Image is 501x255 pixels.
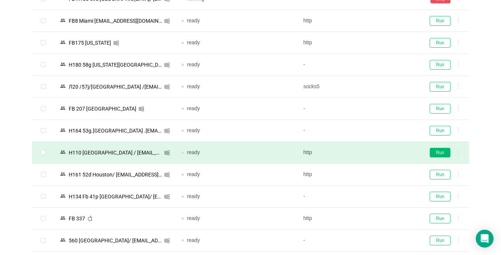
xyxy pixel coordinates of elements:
i: icon: windows [164,238,170,243]
i: icon: windows [139,106,144,112]
span: ready [187,61,200,67]
button: Run [430,214,450,223]
td: socks5 [297,76,419,98]
div: FB 337 [66,214,87,223]
i: icon: windows [164,150,170,156]
td: - [297,230,419,252]
td: http [297,142,419,164]
span: ready [187,149,200,155]
div: Н180 58g [US_STATE][GEOGRAPHIC_DATA]/ [EMAIL_ADDRESS][DOMAIN_NAME] [66,60,164,70]
div: FB8 Miami [EMAIL_ADDRESS][DOMAIN_NAME] [66,16,164,26]
button: Run [430,16,450,26]
button: Run [430,148,450,157]
span: ready [187,17,200,23]
td: - [297,98,419,120]
button: Run [430,60,450,70]
div: 560 [GEOGRAPHIC_DATA]/ [EMAIL_ADDRESS][DOMAIN_NAME] [66,236,164,245]
i: icon: windows [164,18,170,24]
div: Н161 52d Houston/ [EMAIL_ADDRESS][DOMAIN_NAME] [66,170,164,179]
i: icon: windows [164,62,170,68]
div: Н164 53g.[GEOGRAPHIC_DATA] .[EMAIL_ADDRESS][DOMAIN_NAME] [66,126,164,136]
div: Н110 [GEOGRAPHIC_DATA] / [EMAIL_ADDRESS][DOMAIN_NAME] [66,148,164,157]
span: ready [187,237,200,243]
i: icon: windows [164,128,170,134]
span: ready [187,193,200,199]
button: Run [430,38,450,48]
td: - [297,54,419,76]
td: http [297,164,419,186]
button: Run [430,82,450,92]
div: Н134 Fb 41p [GEOGRAPHIC_DATA]/ [EMAIL_ADDRESS][DOMAIN_NAME] [1] [66,192,164,201]
span: ready [187,83,200,89]
span: ready [187,215,200,221]
td: - [297,186,419,208]
i: icon: windows [164,172,170,178]
span: ready [187,127,200,133]
td: http [297,208,419,230]
div: Л20 /57j/[GEOGRAPHIC_DATA] /[EMAIL_ADDRESS][DOMAIN_NAME] [66,82,164,92]
button: Run [430,104,450,114]
button: Run [430,126,450,136]
i: icon: windows [113,40,119,46]
i: icon: windows [164,84,170,90]
i: icon: windows [164,194,170,200]
button: Run [430,170,450,179]
button: Run [430,236,450,245]
div: Open Intercom Messenger [476,230,494,248]
span: ready [187,39,200,45]
td: http [297,32,419,54]
div: FB175 [US_STATE] [66,38,113,48]
button: Run [430,192,450,201]
td: http [297,10,419,32]
span: ready [187,105,200,111]
div: FB 207 [GEOGRAPHIC_DATA] [66,104,139,114]
i: icon: apple [87,216,93,221]
td: - [297,120,419,142]
span: ready [187,171,200,177]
